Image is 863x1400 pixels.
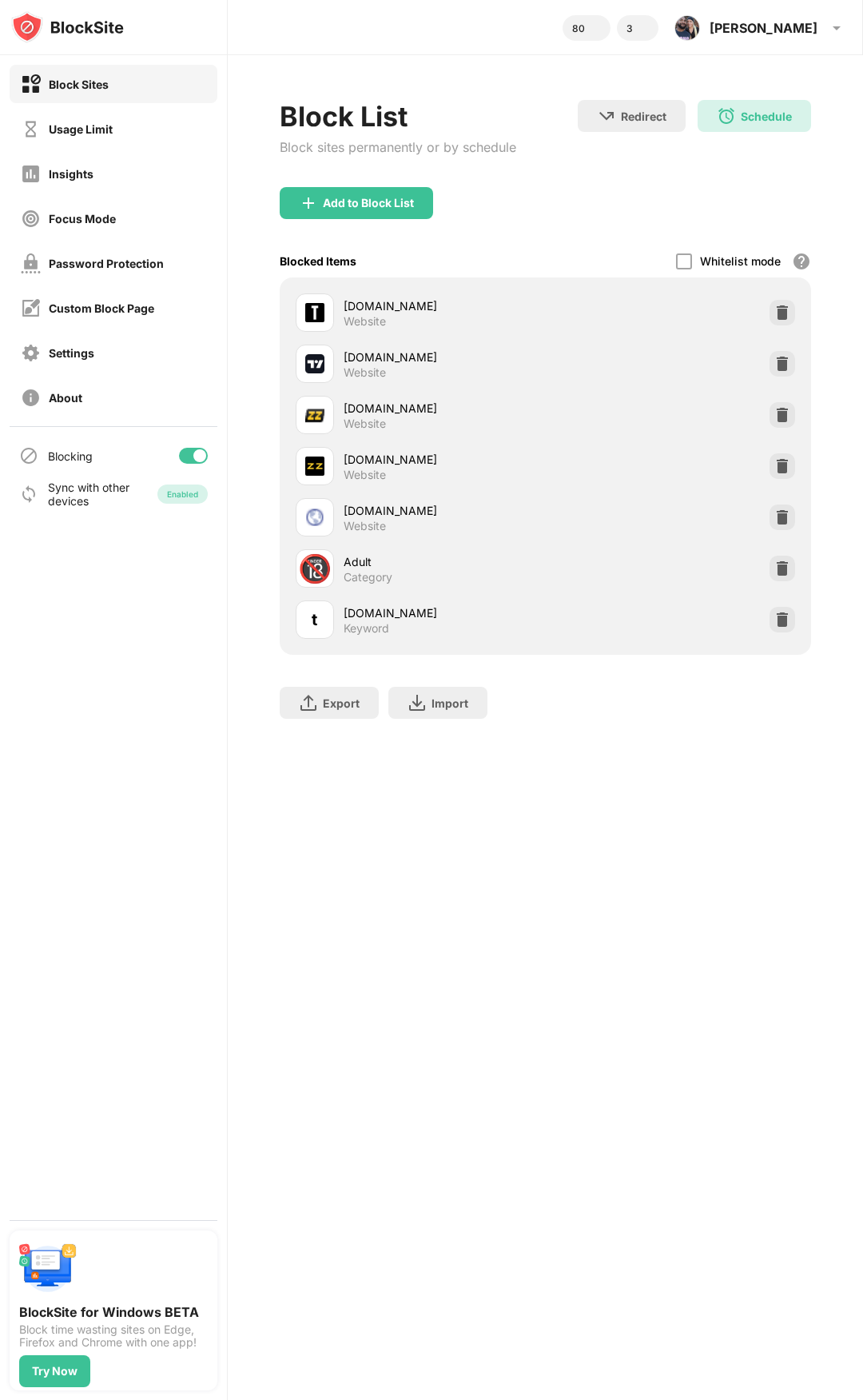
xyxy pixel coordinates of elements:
div: Website [344,365,386,380]
img: settings-off.svg [21,343,41,363]
div: Blocked Items [280,254,356,268]
div: Category [344,570,392,584]
div: [PERSON_NAME] [710,20,817,36]
img: password-protection-off.svg [21,253,41,273]
img: insights-off.svg [21,164,41,184]
div: Sync with other devices [48,481,130,508]
div: Try Now [32,1365,78,1378]
img: favicons [305,405,324,425]
img: reward-small.svg [633,18,652,38]
img: favicons [305,303,324,322]
div: Insights [49,167,93,181]
div: Enabled [167,489,198,499]
img: block-on.svg [21,74,41,94]
img: points-small.svg [585,18,604,38]
div: Usage Limit [49,122,113,136]
div: t [312,608,317,632]
div: Custom Block Page [49,301,154,315]
div: [DOMAIN_NAME] [344,349,546,365]
div: 80 [572,22,585,34]
img: about-off.svg [21,388,41,408]
img: sync-icon.svg [19,485,38,504]
div: About [49,391,82,405]
div: [DOMAIN_NAME] [344,451,546,468]
div: Adult [344,553,546,570]
div: Block sites permanently or by schedule [280,139,516,155]
img: favicons [305,354,324,373]
div: [DOMAIN_NAME] [344,604,546,621]
div: Blocking [48,449,93,463]
img: customize-block-page-off.svg [21,298,41,318]
div: Block time wasting sites on Edge, Firefox and Chrome with one app! [19,1323,208,1349]
div: Whitelist mode [700,254,781,268]
img: push-desktop.svg [19,1240,77,1298]
div: Block List [280,100,516,133]
img: focus-off.svg [21,209,41,229]
div: Keyword [344,621,389,636]
div: [DOMAIN_NAME] [344,400,546,417]
img: ACg8ocLdxA-B3IHZTgElw8zEiGwxZdt656-x-xWbRyWaE5Ik1qji_M2-UQ=s96-c [674,15,700,41]
img: blocking-icon.svg [19,446,38,465]
div: [DOMAIN_NAME] [344,502,546,519]
div: Focus Mode [49,212,116,225]
div: Export [323,696,360,710]
div: BlockSite for Windows BETA [19,1304,208,1320]
div: Settings [49,346,94,360]
img: favicons [305,508,324,527]
div: Website [344,417,386,431]
div: [DOMAIN_NAME] [344,297,546,314]
div: Schedule [741,110,792,123]
div: 3 [626,22,633,34]
div: 🔞 [298,552,332,585]
div: Block Sites [49,78,109,91]
div: Import [431,696,468,710]
div: Redirect [621,110,666,123]
div: Website [344,468,386,482]
div: Website [344,314,386,329]
img: favicons [305,457,324,476]
div: Website [344,519,386,533]
img: logo-blocksite.svg [11,11,124,43]
div: Add to Block List [323,197,414,209]
img: time-usage-off.svg [21,119,41,139]
div: Password Protection [49,257,164,270]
